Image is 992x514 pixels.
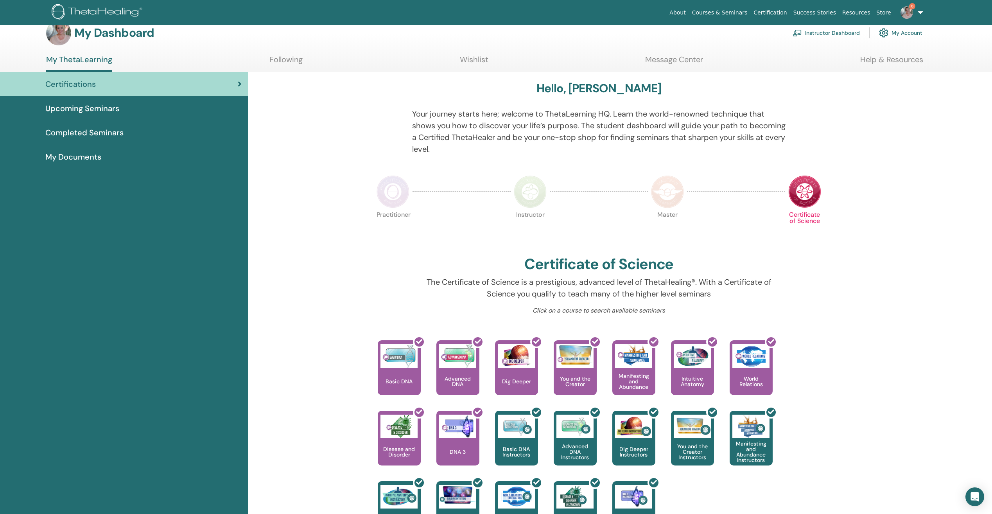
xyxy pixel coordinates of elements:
[554,340,597,411] a: You and the Creator You and the Creator
[377,175,409,208] img: Practitioner
[730,340,773,411] a: World Relations World Relations
[436,411,479,481] a: DNA 3 DNA 3
[556,415,594,438] img: Advanced DNA Instructors
[671,444,714,460] p: You and the Creator Instructors
[45,127,124,138] span: Completed Seminars
[514,212,547,244] p: Instructor
[378,446,421,457] p: Disease and Disorder
[380,415,418,438] img: Disease and Disorder
[874,5,894,20] a: Store
[793,29,802,36] img: chalkboard-teacher.svg
[514,175,547,208] img: Instructor
[750,5,790,20] a: Certification
[495,446,538,457] p: Basic DNA Instructors
[788,175,821,208] img: Certificate of Science
[879,26,888,40] img: cog.svg
[671,340,714,411] a: Intuitive Anatomy Intuitive Anatomy
[645,55,703,70] a: Message Center
[46,55,112,72] a: My ThetaLearning
[380,344,418,368] img: Basic DNA
[524,255,674,273] h2: Certificate of Science
[651,175,684,208] img: Master
[554,411,597,481] a: Advanced DNA Instructors Advanced DNA Instructors
[671,411,714,481] a: You and the Creator Instructors You and the Creator Instructors
[790,5,839,20] a: Success Stories
[269,55,303,70] a: Following
[730,441,773,463] p: Manifesting and Abundance Instructors
[439,415,476,438] img: DNA 3
[556,485,594,509] img: Disease and Disorder Instructors
[730,411,773,481] a: Manifesting and Abundance Instructors Manifesting and Abundance Instructors
[498,485,535,509] img: World Relations Instructors
[436,340,479,411] a: Advanced DNA Advanced DNA
[879,24,922,41] a: My Account
[45,151,101,163] span: My Documents
[612,411,655,481] a: Dig Deeper Instructors Dig Deeper Instructors
[732,415,770,438] img: Manifesting and Abundance Instructors
[412,306,786,315] p: Click on a course to search available seminars
[612,446,655,457] p: Dig Deeper Instructors
[909,3,915,9] span: 6
[46,20,71,45] img: default.jpg
[674,415,711,438] img: You and the Creator Instructors
[839,5,874,20] a: Resources
[615,415,652,438] img: Dig Deeper Instructors
[612,340,655,411] a: Manifesting and Abundance Manifesting and Abundance
[730,376,773,387] p: World Relations
[498,344,535,368] img: Dig Deeper
[689,5,751,20] a: Courses & Seminars
[439,344,476,368] img: Advanced DNA
[556,344,594,366] img: You and the Creator
[612,373,655,390] p: Manifesting and Abundance
[651,212,684,244] p: Master
[901,6,913,19] img: default.jpg
[495,340,538,411] a: Dig Deeper Dig Deeper
[499,379,534,384] p: Dig Deeper
[554,376,597,387] p: You and the Creator
[45,102,119,114] span: Upcoming Seminars
[495,411,538,481] a: Basic DNA Instructors Basic DNA Instructors
[52,4,145,22] img: logo.png
[436,376,479,387] p: Advanced DNA
[45,78,96,90] span: Certifications
[377,212,409,244] p: Practitioner
[666,5,689,20] a: About
[378,411,421,481] a: Disease and Disorder Disease and Disorder
[439,485,476,504] img: Intuitive Child In Me Instructors
[674,344,711,368] img: Intuitive Anatomy
[732,344,770,368] img: World Relations
[380,485,418,509] img: Intuitive Anatomy Instructors
[378,340,421,411] a: Basic DNA Basic DNA
[965,487,984,506] div: Open Intercom Messenger
[793,24,860,41] a: Instructor Dashboard
[412,108,786,155] p: Your journey starts here; welcome to ThetaLearning HQ. Learn the world-renowned technique that sh...
[412,276,786,300] p: The Certificate of Science is a prestigious, advanced level of ThetaHealing®. With a Certificate ...
[615,344,652,368] img: Manifesting and Abundance
[554,444,597,460] p: Advanced DNA Instructors
[74,26,154,40] h3: My Dashboard
[460,55,488,70] a: Wishlist
[788,212,821,244] p: Certificate of Science
[615,485,652,509] img: DNA 3 Instructors
[860,55,923,70] a: Help & Resources
[671,376,714,387] p: Intuitive Anatomy
[536,81,662,95] h3: Hello, [PERSON_NAME]
[498,415,535,438] img: Basic DNA Instructors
